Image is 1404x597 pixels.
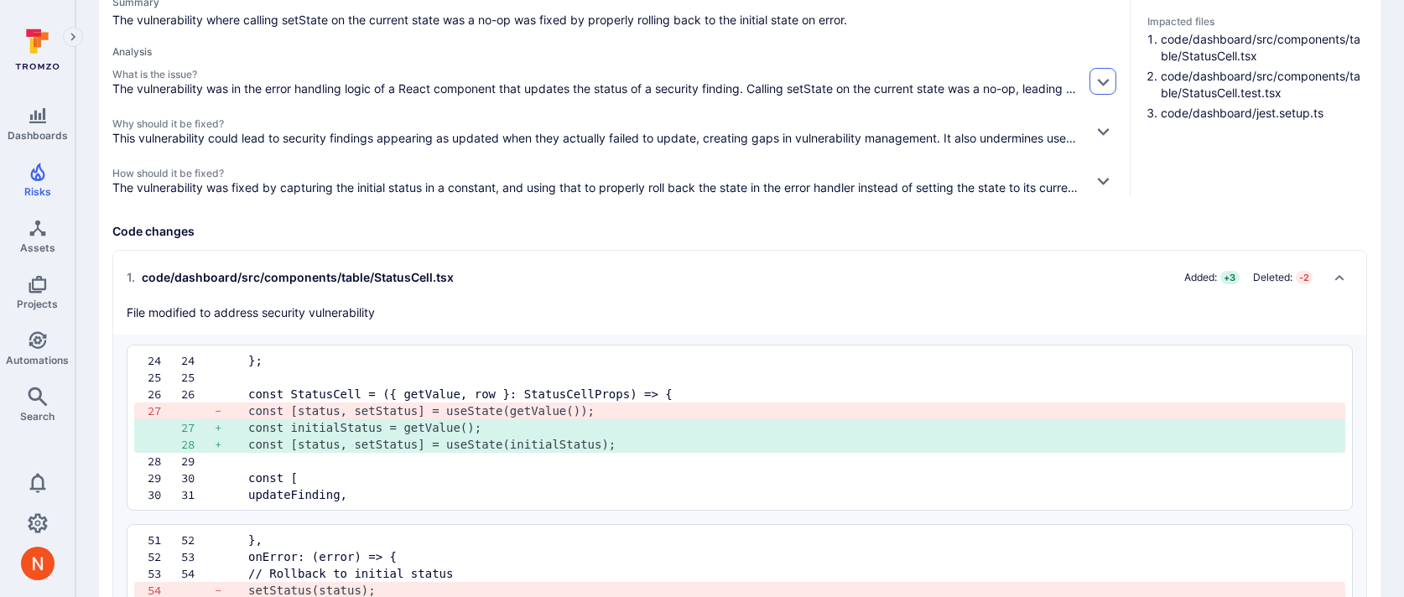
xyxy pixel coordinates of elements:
[112,117,1079,130] span: Why should it be fixed?
[148,532,181,548] div: 51
[248,419,1332,436] pre: const initialStatus = getValue();
[248,548,1332,565] pre: onError: (error) => {
[181,532,215,548] div: 52
[112,167,1079,179] span: How should it be fixed?
[148,352,181,369] div: 24
[248,470,1332,486] pre: const [
[1147,15,1367,28] span: Impacted files
[21,547,55,580] div: Neeren Patki
[1296,271,1313,284] span: - 2
[112,80,1079,97] p: The vulnerability was in the error handling logic of a React component that updates the status of...
[112,179,1079,196] p: The vulnerability was fixed by capturing the initial status in a constant, and using that to prop...
[1161,68,1367,101] li: code/dashboard/src/components/table/StatusCell.test.tsx
[67,30,79,44] i: Expand navigation menu
[181,419,215,436] div: 27
[112,12,1116,29] span: The vulnerability where calling setState on the current state was a no-op was fixed by properly r...
[248,486,1332,503] pre: updateFinding,
[181,386,215,402] div: 26
[148,548,181,565] div: 52
[20,241,55,254] span: Assets
[1161,31,1367,65] li: code/dashboard/src/components/table/StatusCell.tsx
[113,251,1366,335] div: Collapse
[248,386,1332,402] pre: const StatusCell = ({ getValue, row }: StatusCellProps) => {
[17,298,58,310] span: Projects
[20,410,55,423] span: Search
[1253,271,1292,284] span: Deleted:
[181,470,215,486] div: 30
[112,68,1079,80] span: What is the issue?
[248,565,1332,582] pre: // Rollback to initial status
[181,436,215,453] div: 28
[127,269,454,286] div: code/dashboard/src/components/table/StatusCell.tsx
[215,436,248,453] div: +
[24,185,51,198] span: Risks
[148,386,181,402] div: 26
[148,565,181,582] div: 53
[181,352,215,369] div: 24
[127,269,135,286] span: 1 .
[181,548,215,565] div: 53
[248,402,1332,419] pre: const [status, setStatus] = useState(getValue());
[112,45,1116,58] h4: Analysis
[148,486,181,503] div: 30
[215,402,248,419] div: -
[248,352,1332,369] pre: };
[148,453,181,470] div: 28
[148,402,181,419] div: 27
[248,532,1332,548] pre: },
[112,130,1079,147] p: This vulnerability could lead to security findings appearing as updated when they actually failed...
[181,565,215,582] div: 54
[1161,105,1367,122] li: code/dashboard/jest.setup.ts
[181,453,215,470] div: 29
[181,486,215,503] div: 31
[1220,271,1239,284] span: + 3
[1184,271,1217,284] span: Added:
[6,354,69,366] span: Automations
[181,369,215,386] div: 25
[112,223,1367,240] h3: Code changes
[63,27,83,47] button: Expand navigation menu
[148,470,181,486] div: 29
[21,547,55,580] img: ACg8ocIprwjrgDQnDsNSk9Ghn5p5-B8DpAKWoJ5Gi9syOE4K59tr4Q=s96-c
[215,419,248,436] div: +
[148,369,181,386] div: 25
[8,129,68,142] span: Dashboards
[248,436,1332,453] pre: const [status, setStatus] = useState(initialStatus);
[127,304,375,321] p: File modified to address security vulnerability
